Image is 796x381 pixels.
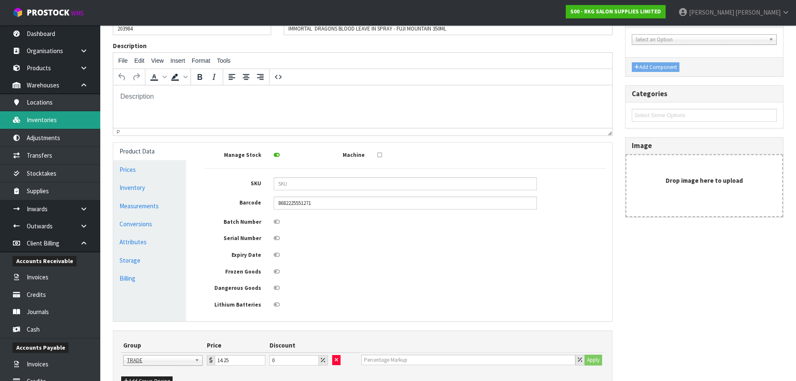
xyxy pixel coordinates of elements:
[239,70,253,84] button: Align center
[113,179,186,196] a: Inventory
[632,142,777,150] h3: Image
[113,233,186,251] a: Attributes
[113,270,186,287] a: Billing
[113,143,186,160] a: Product Data
[113,161,186,178] a: Prices
[566,5,666,18] a: S00 - RKG SALON SUPPLIES LIMITED
[192,57,210,64] span: Format
[198,216,267,226] label: Batch Number
[13,7,23,18] img: cube-alt.png
[121,339,205,352] th: Group
[71,9,84,17] small: WMS
[118,57,128,64] span: File
[205,339,267,352] th: Price
[127,355,191,366] span: TRADE
[217,57,231,64] span: Tools
[168,70,189,84] div: Background color
[151,57,164,64] span: View
[198,249,267,259] label: Expiry Date
[207,70,221,84] button: Italic
[636,35,765,45] span: Select an Option
[215,355,265,366] input: Price
[585,355,602,366] button: Apply
[113,22,271,35] input: Reference Code
[570,8,661,15] strong: S00 - RKG SALON SUPPLIES LIMITED
[198,232,267,243] label: Serial Number
[361,355,576,365] input: Percentage Markup
[735,8,781,16] span: [PERSON_NAME]
[253,70,267,84] button: Align right
[632,90,777,98] h3: Categories
[198,282,267,292] label: Dangerous Goods
[198,149,267,159] label: Manage Stock
[198,299,267,309] label: Lithium Batteries
[113,85,612,128] iframe: Rich Text Area. Press ALT-0 for help.
[666,176,743,184] strong: Drop image here to upload
[113,252,186,269] a: Storage
[13,343,69,353] span: Accounts Payable
[689,8,734,16] span: [PERSON_NAME]
[605,128,613,136] div: Resize
[271,70,285,84] button: Source code
[170,57,185,64] span: Insert
[198,266,267,276] label: Frozen Goods
[129,70,143,84] button: Redo
[115,70,129,84] button: Undo
[198,197,267,207] label: Barcode
[113,41,147,50] label: Description
[274,177,537,190] input: SKU
[193,70,207,84] button: Bold
[27,7,69,18] span: ProStock
[198,177,267,188] label: SKU
[117,129,120,135] div: p
[267,339,330,352] th: Discount
[147,70,168,84] div: Text color
[274,197,537,210] input: Barcode
[284,22,613,35] input: Name
[113,215,186,233] a: Conversions
[13,256,76,266] span: Accounts Receivable
[135,57,145,64] span: Edit
[632,62,679,72] button: Add Component
[302,149,371,159] label: Machine
[225,70,239,84] button: Align left
[270,355,319,366] input: e.g. 25%
[113,197,186,215] a: Measurements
